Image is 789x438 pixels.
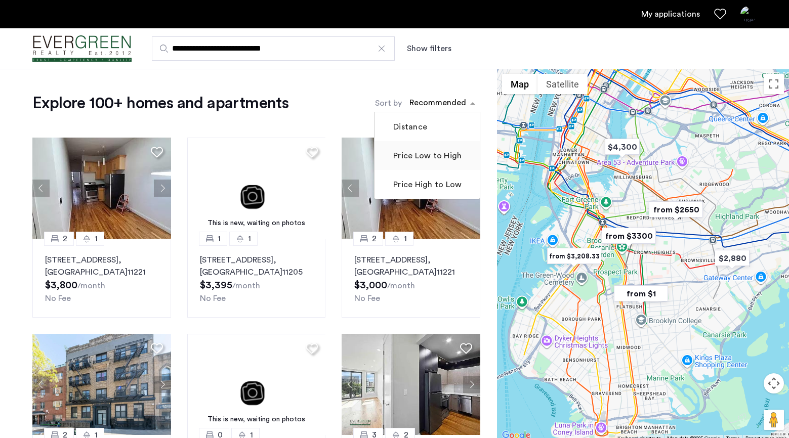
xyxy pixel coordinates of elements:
img: 2010_638573641602978064.jpeg [32,138,171,239]
span: 2 [372,233,377,245]
span: 1 [218,233,221,245]
span: 2 [63,233,67,245]
button: Previous apartment [32,376,50,393]
img: 3.gif [187,334,326,435]
span: No Fee [45,294,71,302]
button: Show street map [502,74,537,94]
span: 1 [404,233,407,245]
label: Price High to Low [391,179,462,191]
span: No Fee [354,294,380,302]
button: Map camera controls [764,373,784,393]
img: user [740,6,757,22]
label: Sort by [375,97,402,109]
div: $4,300 [601,136,644,158]
button: Next apartment [154,376,171,393]
span: $3,000 [354,280,387,290]
button: Drag Pegman onto the map to open Street View [764,410,784,430]
input: Apartment Search [152,36,395,61]
a: Cazamio logo [32,30,132,68]
p: [STREET_ADDRESS] 11221 [354,254,468,278]
span: 1 [248,233,251,245]
a: 21[STREET_ADDRESS], [GEOGRAPHIC_DATA]11221No Fee [32,239,171,318]
h1: Explore 100+ homes and apartments [32,93,288,113]
sub: /month [232,282,260,290]
button: Previous apartment [342,180,359,197]
button: Next apartment [154,180,171,197]
a: 21[STREET_ADDRESS], [GEOGRAPHIC_DATA]11221No Fee [342,239,480,318]
div: from $3300 [598,225,660,247]
div: from $2650 [645,198,707,221]
label: Distance [391,121,427,133]
button: Previous apartment [32,180,50,197]
ng-dropdown-panel: Options list [374,112,480,199]
button: Next apartment [463,376,480,393]
img: logo [32,30,132,68]
button: Toggle fullscreen view [764,74,784,94]
sub: /month [387,282,415,290]
div: from $3,208.33 [543,245,605,268]
p: [STREET_ADDRESS] 11205 [200,254,313,278]
span: 1 [95,233,98,245]
img: 3.gif [187,138,326,239]
ng-select: sort-apartment [404,94,480,112]
span: No Fee [200,294,226,302]
sub: /month [77,282,105,290]
button: Show or hide filters [407,42,451,55]
a: This is new, waiting on photos [187,138,326,239]
img: 3_638330844220542015.jpeg [32,334,171,435]
div: from $1 [610,282,672,305]
p: [STREET_ADDRESS] 11221 [45,254,158,278]
img: 2010_638640967205370902.jpeg [342,334,480,435]
a: Favorites [714,8,726,20]
span: $3,395 [200,280,232,290]
div: This is new, waiting on photos [192,218,321,229]
label: Price Low to High [391,150,462,162]
button: Previous apartment [342,376,359,393]
img: 2010_638573641602978064.jpeg [342,138,480,239]
a: This is new, waiting on photos [187,334,326,435]
div: $2,880 [711,247,754,270]
button: Show satellite imagery [537,74,588,94]
a: My application [641,8,700,20]
div: This is new, waiting on photos [192,414,321,425]
div: Recommended [408,97,466,111]
a: 11[STREET_ADDRESS], [GEOGRAPHIC_DATA]11205No Fee [187,239,326,318]
span: $3,800 [45,280,77,290]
